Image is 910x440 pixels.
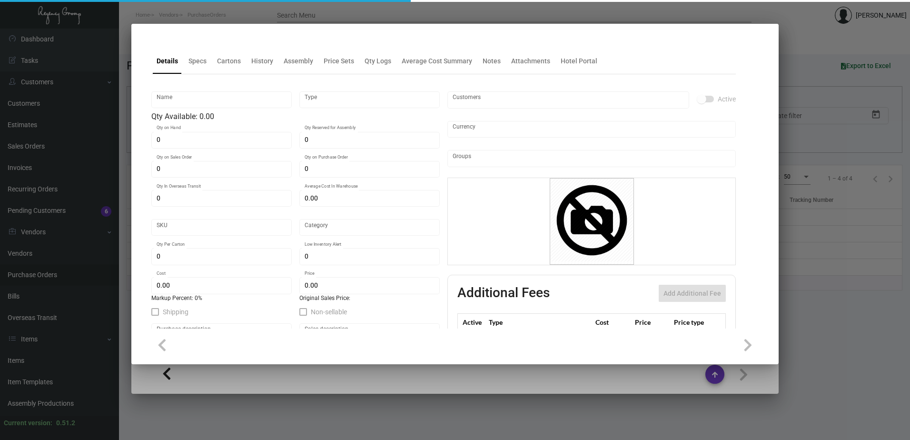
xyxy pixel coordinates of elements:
[486,314,593,330] th: Type
[457,285,550,302] h2: Additional Fees
[284,56,313,66] div: Assembly
[453,96,684,104] input: Add new..
[188,56,207,66] div: Specs
[593,314,632,330] th: Cost
[365,56,391,66] div: Qty Logs
[659,285,726,302] button: Add Additional Fee
[672,314,714,330] th: Price type
[324,56,354,66] div: Price Sets
[217,56,241,66] div: Cartons
[718,93,736,105] span: Active
[4,418,52,428] div: Current version:
[163,306,188,318] span: Shipping
[483,56,501,66] div: Notes
[157,56,178,66] div: Details
[561,56,597,66] div: Hotel Portal
[663,290,721,297] span: Add Additional Fee
[311,306,347,318] span: Non-sellable
[453,155,731,162] input: Add new..
[458,314,487,330] th: Active
[251,56,273,66] div: History
[56,418,75,428] div: 0.51.2
[151,111,440,122] div: Qty Available: 0.00
[511,56,550,66] div: Attachments
[633,314,672,330] th: Price
[402,56,472,66] div: Average Cost Summary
